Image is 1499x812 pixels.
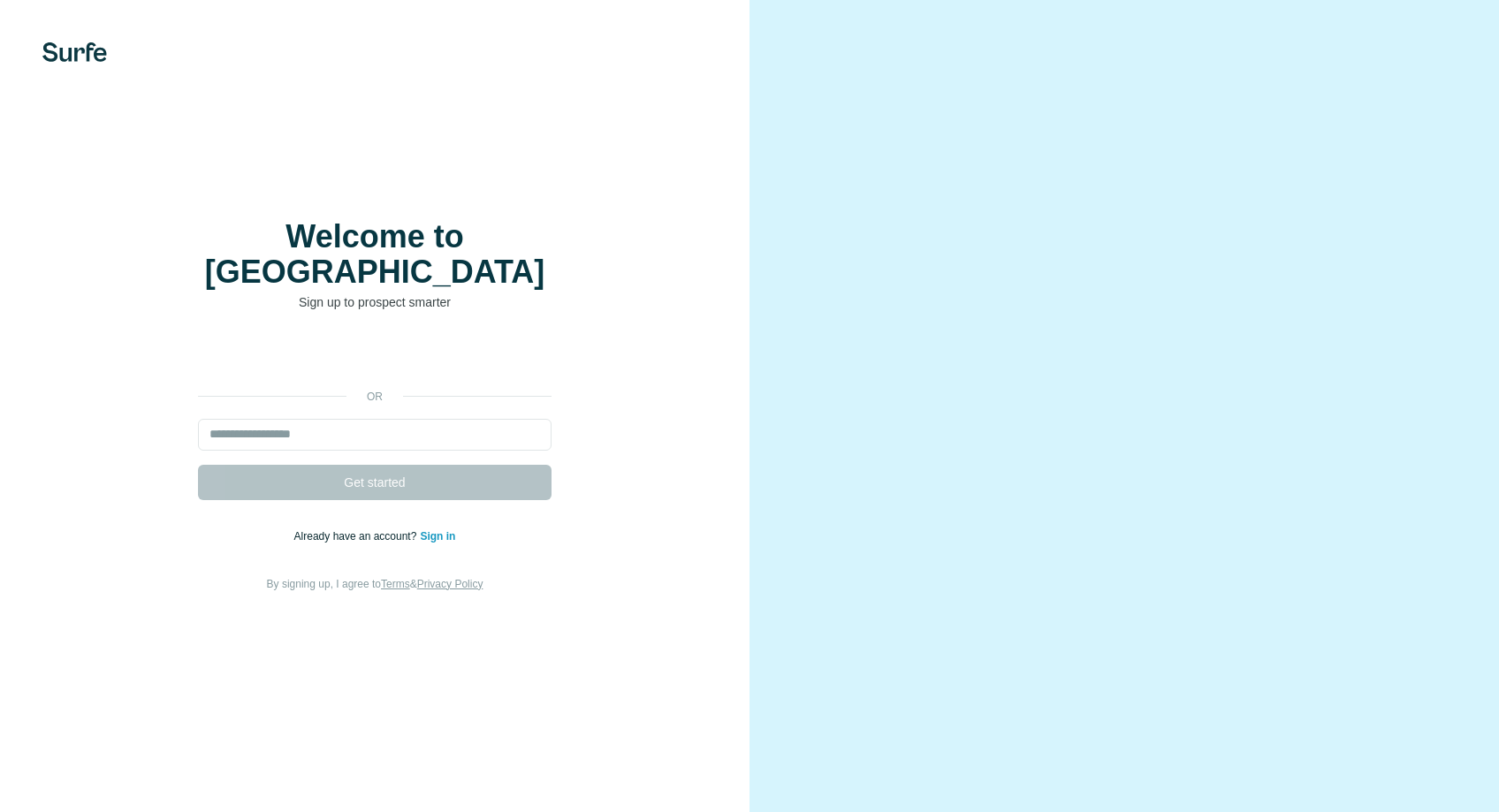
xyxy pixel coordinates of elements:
[381,578,410,590] a: Terms
[420,530,455,543] a: Sign in
[198,219,552,290] h1: Welcome to [GEOGRAPHIC_DATA]
[417,578,483,590] a: Privacy Policy
[294,530,421,543] span: Already have an account?
[42,42,107,62] img: Surfe's logo
[267,578,483,590] span: By signing up, I agree to &
[346,389,403,405] p: or
[198,293,552,311] p: Sign up to prospect smarter
[189,338,560,376] iframe: Sign in with Google Button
